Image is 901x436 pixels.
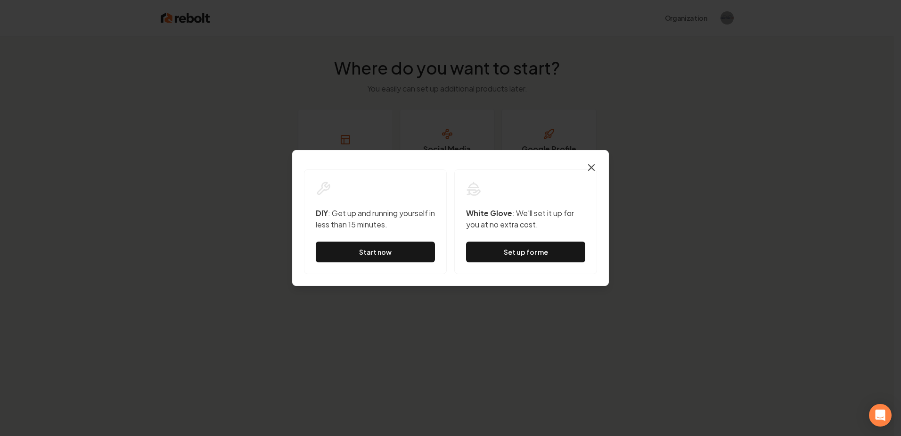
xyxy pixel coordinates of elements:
[316,208,435,230] p: : Get up and running yourself in less than 15 minutes.
[466,208,512,218] strong: White Glove
[466,208,585,230] p: : We'll set it up for you at no extra cost.
[316,242,435,262] a: Start now
[316,208,328,218] strong: DIY
[466,242,585,262] button: Set up for me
